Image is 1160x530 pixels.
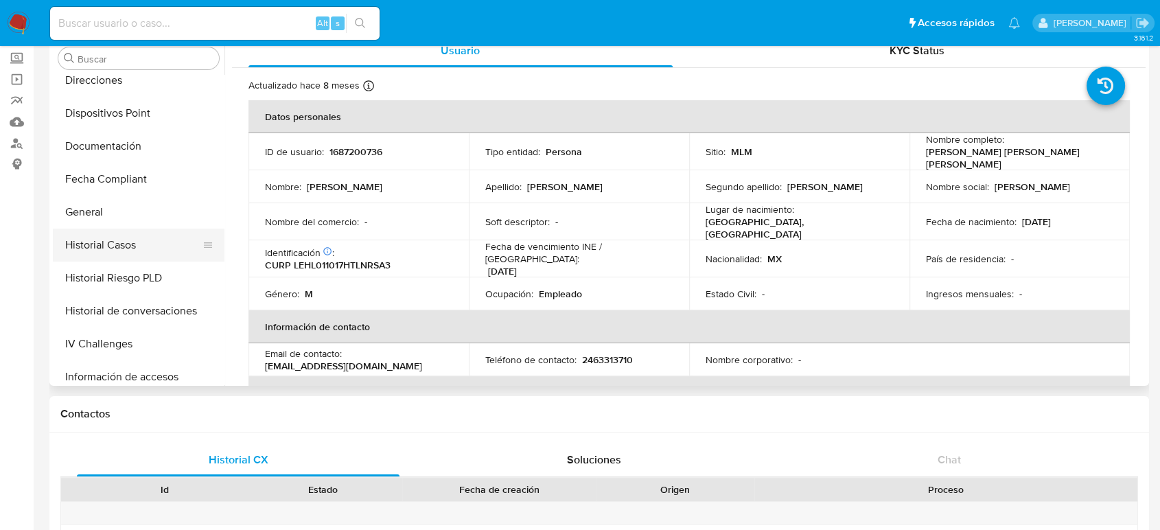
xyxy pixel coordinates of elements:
input: Buscar usuario o caso... [50,14,380,32]
p: [PERSON_NAME] [995,181,1070,193]
p: [PERSON_NAME] [307,181,382,193]
p: Estado Civil : [706,288,756,300]
p: MLM [731,146,752,158]
p: MX [767,253,782,265]
span: Soluciones [567,452,621,468]
p: Ingresos mensuales : [926,288,1014,300]
p: CURP LEHL011017HTLNRSA3 [265,259,391,271]
p: Nombre : [265,181,301,193]
p: Sitio : [706,146,726,158]
a: Salir [1135,16,1150,30]
button: Buscar [64,53,75,64]
span: KYC Status [890,43,944,58]
button: Información de accesos [53,360,224,393]
p: [EMAIL_ADDRESS][DOMAIN_NAME] [265,360,422,372]
p: - [762,288,765,300]
p: Persona [546,146,582,158]
p: Segundo apellido : [706,181,782,193]
button: Dispositivos Point [53,97,224,130]
p: Nombre completo : [926,133,1004,146]
p: - [1019,288,1022,300]
p: Fecha de nacimiento : [926,216,1017,228]
p: Apellido : [485,181,522,193]
p: [GEOGRAPHIC_DATA], [GEOGRAPHIC_DATA] [706,216,888,240]
span: Alt [317,16,328,30]
h1: Contactos [60,407,1138,421]
span: Accesos rápidos [918,16,995,30]
p: Nombre corporativo : [706,354,793,366]
input: Buscar [78,53,213,65]
p: [PERSON_NAME] [PERSON_NAME] [PERSON_NAME] [926,146,1108,170]
div: Id [95,483,234,496]
button: General [53,196,224,229]
th: Datos personales [248,100,1130,133]
button: IV Challenges [53,327,224,360]
p: [DATE] [1022,216,1051,228]
div: Estado [253,483,393,496]
p: Empleado [539,288,582,300]
p: 1687200736 [329,146,382,158]
th: Verificación y cumplimiento [248,376,1130,409]
p: - [555,216,558,228]
button: Direcciones [53,64,224,97]
p: Nacionalidad : [706,253,762,265]
p: Identificación : [265,246,334,259]
p: diego.gardunorosas@mercadolibre.com.mx [1053,16,1130,30]
p: - [798,354,801,366]
p: País de residencia : [926,253,1006,265]
span: 3.161.2 [1133,32,1153,43]
th: Información de contacto [248,310,1130,343]
p: Lugar de nacimiento : [706,203,794,216]
p: Género : [265,288,299,300]
button: Historial Riesgo PLD [53,262,224,295]
p: M [305,288,313,300]
div: Origen [605,483,745,496]
button: Fecha Compliant [53,163,224,196]
p: Ocupación : [485,288,533,300]
button: search-icon [346,14,374,33]
p: Actualizado hace 8 meses [248,79,360,92]
p: Fecha de vencimiento INE / [GEOGRAPHIC_DATA] : [485,240,673,265]
a: Notificaciones [1008,17,1020,29]
p: Teléfono de contacto : [485,354,577,366]
button: Historial de conversaciones [53,295,224,327]
span: Historial CX [209,452,268,468]
span: Usuario [441,43,480,58]
span: Chat [938,452,961,468]
p: Nombre social : [926,181,989,193]
p: Tipo entidad : [485,146,540,158]
p: Soft descriptor : [485,216,550,228]
p: ID de usuario : [265,146,324,158]
p: - [1011,253,1014,265]
p: [PERSON_NAME] [787,181,863,193]
div: Fecha de creación [412,483,586,496]
p: Nombre del comercio : [265,216,359,228]
button: Documentación [53,130,224,163]
p: 2463313710 [582,354,633,366]
button: Historial Casos [53,229,213,262]
p: [DATE] [488,265,517,277]
p: [PERSON_NAME] [527,181,603,193]
p: - [364,216,367,228]
p: Email de contacto : [265,347,342,360]
span: s [336,16,340,30]
div: Proceso [764,483,1128,496]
